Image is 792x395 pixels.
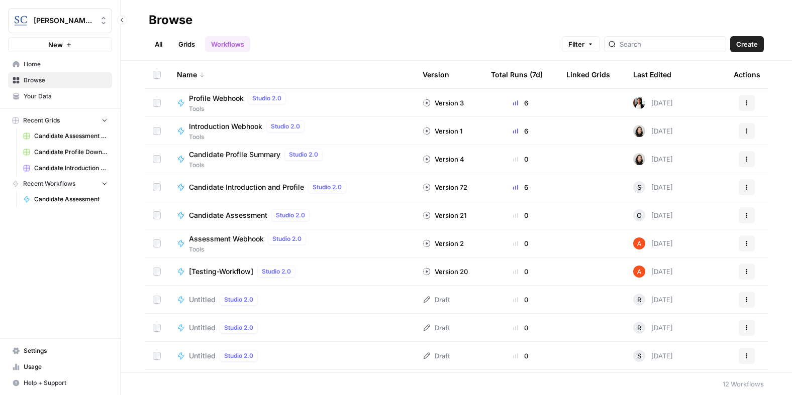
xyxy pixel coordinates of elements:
[562,36,600,52] button: Filter
[189,267,253,277] span: [Testing-Workflow]
[633,350,673,362] div: [DATE]
[177,266,407,278] a: [Testing-Workflow]Studio 2.0
[19,160,112,176] a: Candidate Introduction Download Sheet
[149,12,192,28] div: Browse
[177,322,407,334] a: UntitledStudio 2.0
[24,76,108,85] span: Browse
[189,150,280,160] span: Candidate Profile Summary
[24,60,108,69] span: Home
[8,88,112,104] a: Your Data
[723,379,764,389] div: 12 Workflows
[272,234,302,243] span: Studio 2.0
[423,267,468,277] div: Version 20
[19,144,112,160] a: Candidate Profile Download Sheet
[189,161,327,170] span: Tools
[633,181,673,193] div: [DATE]
[224,295,253,304] span: Studio 2.0
[189,351,216,361] span: Untitled
[633,322,673,334] div: [DATE]
[23,116,60,125] span: Recent Grids
[252,94,281,103] span: Studio 2.0
[423,61,449,88] div: Version
[313,183,342,192] span: Studio 2.0
[189,133,309,142] span: Tools
[491,267,550,277] div: 0
[177,209,407,221] a: Candidate AssessmentStudio 2.0
[491,351,550,361] div: 0
[423,351,450,361] div: Draft
[189,245,310,254] span: Tools
[637,351,641,361] span: S
[633,266,645,278] img: cje7zb9ux0f2nqyv5qqgv3u0jxek
[19,191,112,207] a: Candidate Assessment
[8,8,112,33] button: Workspace: Stanton Chase Nashville
[189,210,267,220] span: Candidate Assessment
[423,154,464,164] div: Version 4
[423,126,462,136] div: Version 1
[736,39,758,49] span: Create
[8,176,112,191] button: Recent Workflows
[8,37,112,52] button: New
[289,150,318,159] span: Studio 2.0
[8,375,112,391] button: Help + Support
[34,148,108,157] span: Candidate Profile Download Sheet
[172,36,201,52] a: Grids
[637,323,641,333] span: R
[189,93,244,103] span: Profile Webhook
[8,359,112,375] a: Usage
[637,210,642,220] span: O
[224,351,253,360] span: Studio 2.0
[205,36,250,52] a: Workflows
[491,154,550,164] div: 0
[177,350,407,362] a: UntitledStudio 2.0
[8,113,112,128] button: Recent Grids
[24,378,108,387] span: Help + Support
[149,36,168,52] a: All
[633,237,645,249] img: cje7zb9ux0f2nqyv5qqgv3u0jxek
[491,98,550,108] div: 6
[491,295,550,305] div: 0
[637,182,641,192] span: S
[633,266,673,278] div: [DATE]
[262,267,291,276] span: Studio 2.0
[189,234,264,244] span: Assessment Webhook
[423,323,450,333] div: Draft
[34,131,108,141] span: Candidate Assessment Download Sheet
[24,362,108,371] span: Usage
[189,182,304,192] span: Candidate Introduction and Profile
[24,346,108,355] span: Settings
[633,209,673,221] div: [DATE]
[276,211,305,220] span: Studio 2.0
[423,238,464,248] div: Version 2
[491,61,543,88] div: Total Runs (7d)
[566,61,610,88] div: Linked Grids
[633,125,645,137] img: t5ef5oef8zpw1w4g2xghobes91mw
[491,323,550,333] div: 0
[633,61,671,88] div: Last Edited
[34,164,108,173] span: Candidate Introduction Download Sheet
[12,12,30,30] img: Stanton Chase Nashville Logo
[177,181,407,193] a: Candidate Introduction and ProfileStudio 2.0
[491,126,550,136] div: 6
[34,16,94,26] span: [PERSON_NAME] [GEOGRAPHIC_DATA]
[177,120,407,142] a: Introduction WebhookStudio 2.0Tools
[633,294,673,306] div: [DATE]
[189,104,290,113] span: Tools
[8,343,112,359] a: Settings
[19,128,112,144] a: Candidate Assessment Download Sheet
[568,39,584,49] span: Filter
[8,72,112,88] a: Browse
[637,295,641,305] span: R
[177,294,407,306] a: UntitledStudio 2.0
[177,233,407,254] a: Assessment WebhookStudio 2.0Tools
[633,97,645,109] img: xqjo96fmx1yk2e67jao8cdkou4un
[189,323,216,333] span: Untitled
[224,323,253,332] span: Studio 2.0
[491,182,550,192] div: 6
[633,97,673,109] div: [DATE]
[48,40,63,50] span: New
[491,238,550,248] div: 0
[24,92,108,101] span: Your Data
[177,149,407,170] a: Candidate Profile SummaryStudio 2.0Tools
[189,121,262,131] span: Introduction Webhook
